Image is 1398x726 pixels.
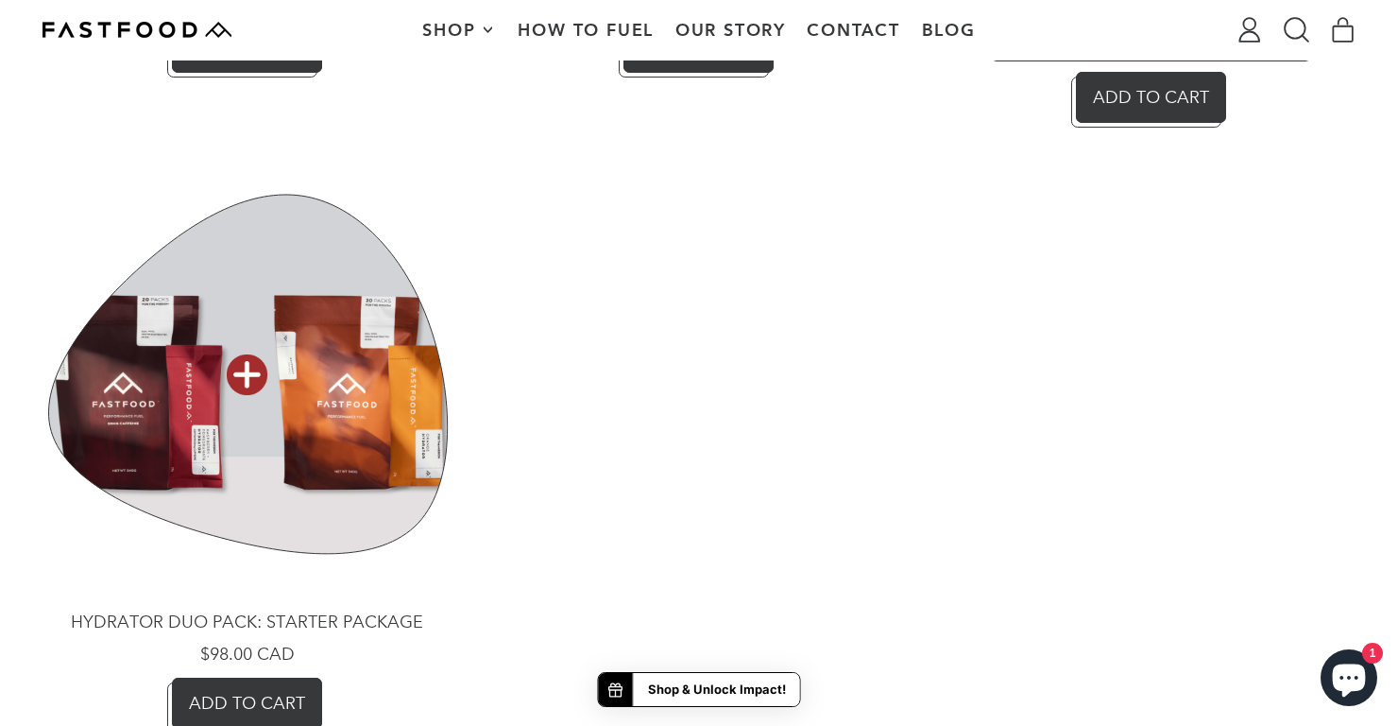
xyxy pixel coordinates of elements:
[172,22,322,73] button: Add to Cart
[623,22,774,73] button: Add to Cart
[43,22,231,38] img: Fastfood
[422,22,480,39] span: Shop
[1315,649,1383,711] inbox-online-store-chat: Shopify online store chat
[1076,72,1226,123] button: Add to Cart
